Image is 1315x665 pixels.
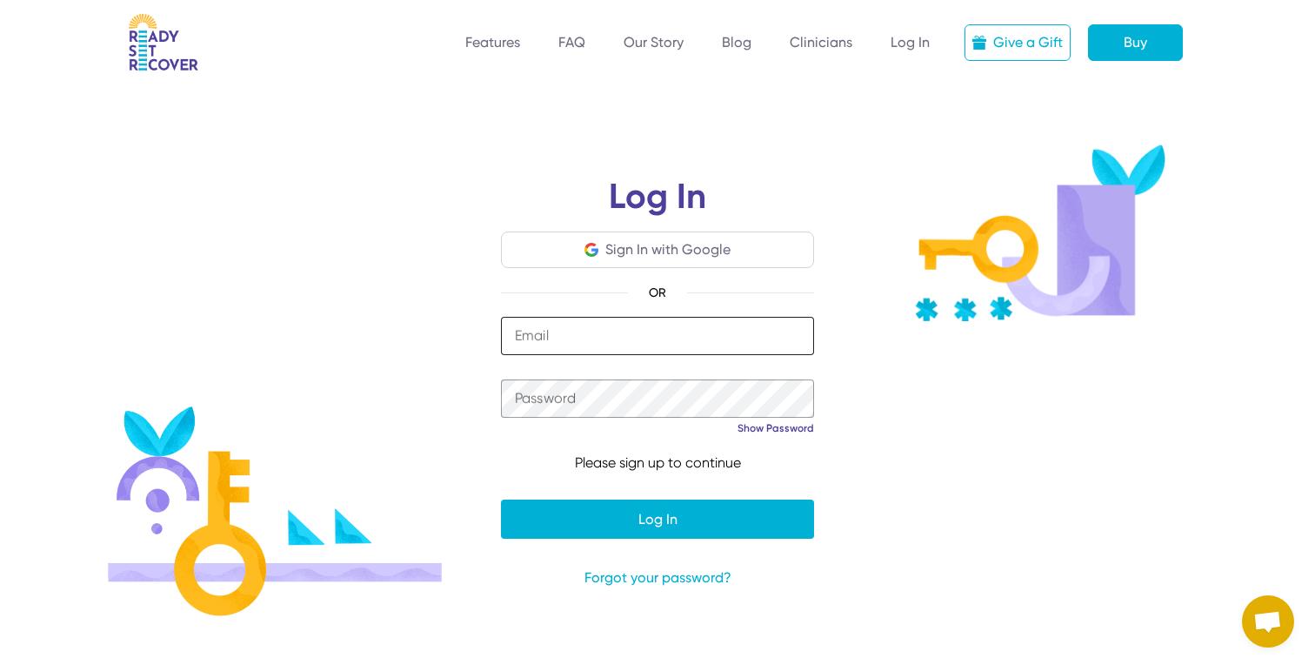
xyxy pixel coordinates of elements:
[584,239,731,260] button: Sign In with Google
[501,500,814,539] button: Log In
[915,144,1165,321] img: Key
[1124,32,1147,53] div: Buy
[624,34,684,50] a: Our Story
[790,34,852,50] a: Clinicians
[993,32,1063,53] div: Give a Gift
[1242,595,1294,648] a: Open chat
[108,406,442,616] img: Login illustration 1
[501,568,814,588] a: Forgot your password?
[965,24,1071,61] a: Give a Gift
[722,34,751,50] a: Blog
[501,453,814,474] div: Please sign up to continue
[558,34,585,50] a: FAQ
[1088,24,1183,61] a: Buy
[129,14,198,71] img: RSR
[738,421,814,435] a: Show Password
[501,179,814,232] h1: Log In
[465,34,520,50] a: Features
[605,239,731,260] div: Sign In with Google
[891,34,930,50] a: Log In
[628,282,687,303] span: OR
